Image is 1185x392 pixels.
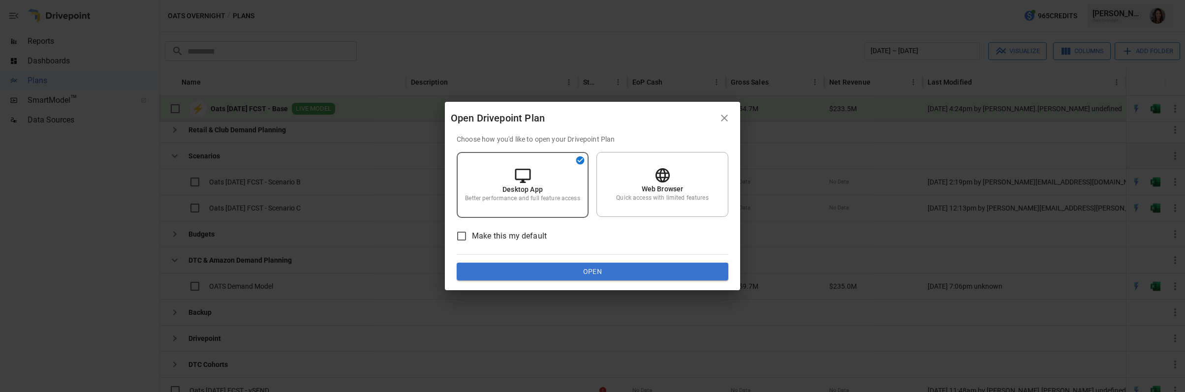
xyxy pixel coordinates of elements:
div: Open Drivepoint Plan [451,110,715,126]
span: Make this my default [472,230,547,242]
p: Web Browser [642,184,684,194]
p: Choose how you'd like to open your Drivepoint Plan [457,134,728,144]
p: Desktop App [502,184,543,194]
p: Better performance and full feature access [465,194,580,203]
p: Quick access with limited features [616,194,708,202]
button: Open [457,263,728,280]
